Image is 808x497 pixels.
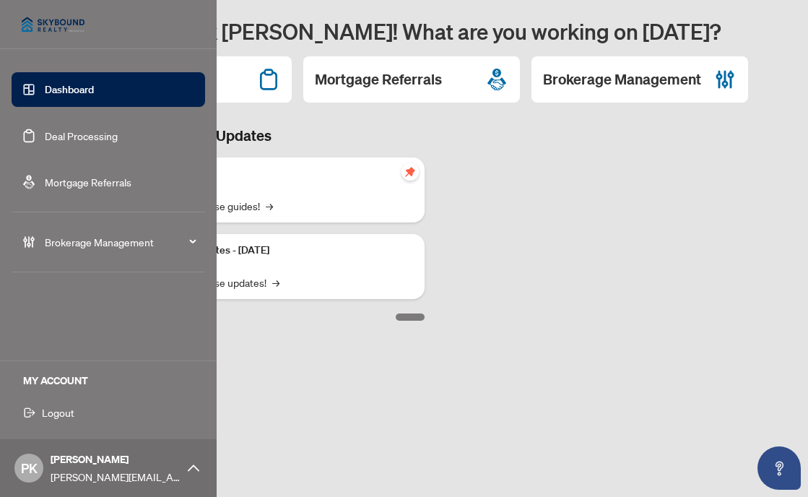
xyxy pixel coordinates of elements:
button: Logout [12,400,205,425]
span: → [266,198,273,214]
span: → [272,275,279,290]
span: Logout [42,401,74,424]
a: Mortgage Referrals [45,176,131,189]
h5: MY ACCOUNT [23,373,205,389]
h1: Welcome back [PERSON_NAME]! What are you working on [DATE]? [75,17,791,45]
span: pushpin [401,163,419,181]
a: Deal Processing [45,129,118,142]
p: Platform Updates - [DATE] [152,243,413,259]
p: Self-Help [152,166,413,182]
button: Open asap [757,446,801,490]
span: [PERSON_NAME] [51,451,181,467]
h2: Mortgage Referrals [315,69,442,90]
img: logo [12,7,95,42]
span: [PERSON_NAME][EMAIL_ADDRESS][DOMAIN_NAME] [51,469,181,485]
span: Brokerage Management [45,234,195,250]
h2: Brokerage Management [543,69,701,90]
a: Dashboard [45,83,94,96]
h3: Brokerage & Industry Updates [75,126,425,146]
span: PK [21,458,38,478]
